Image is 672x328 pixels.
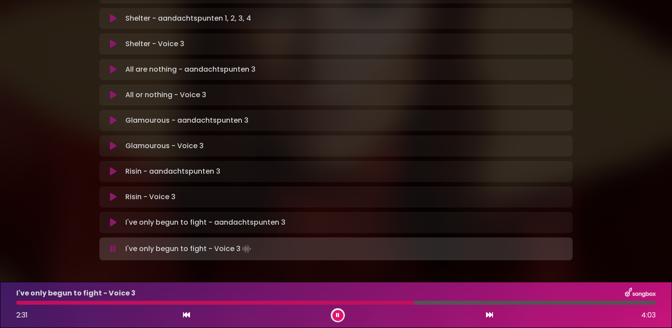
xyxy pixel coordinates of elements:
[241,243,253,255] img: waveform4.gif
[125,192,175,202] p: Risin - Voice 3
[125,141,204,151] p: Glamourous - Voice 3
[125,115,248,126] p: Glamourous - aandachtspunten 3
[125,90,206,100] p: All or nothing - Voice 3
[125,166,220,177] p: Risin - aandachtspunten 3
[125,217,285,228] p: I've only begun to fight - aandachtspunten 3
[125,64,256,75] p: All are nothing - aandachtspunten 3
[125,39,184,49] p: Shelter - Voice 3
[125,243,253,255] p: I've only begun to fight - Voice 3
[625,288,656,299] img: songbox-logo-white.png
[125,13,251,24] p: Shelter - aandachtspunten 1, 2, 3, 4
[16,288,135,299] p: I've only begun to fight - Voice 3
